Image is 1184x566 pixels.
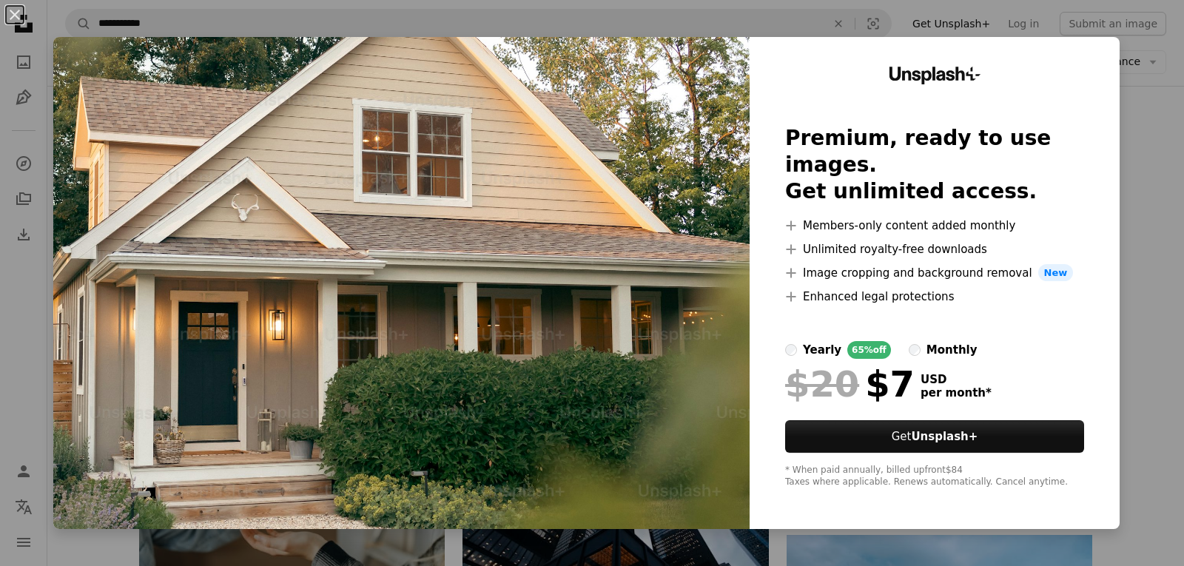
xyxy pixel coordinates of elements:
[926,341,978,359] div: monthly
[847,341,891,359] div: 65% off
[803,341,841,359] div: yearly
[785,264,1084,282] li: Image cropping and background removal
[785,420,1084,453] button: GetUnsplash+
[785,465,1084,488] div: * When paid annually, billed upfront $84 Taxes where applicable. Renews automatically. Cancel any...
[911,430,978,443] strong: Unsplash+
[921,373,992,386] span: USD
[785,217,1084,235] li: Members-only content added monthly
[785,365,915,403] div: $7
[785,344,797,356] input: yearly65%off
[785,365,859,403] span: $20
[921,386,992,400] span: per month *
[1038,264,1074,282] span: New
[909,344,921,356] input: monthly
[785,240,1084,258] li: Unlimited royalty-free downloads
[785,125,1084,205] h2: Premium, ready to use images. Get unlimited access.
[785,288,1084,306] li: Enhanced legal protections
